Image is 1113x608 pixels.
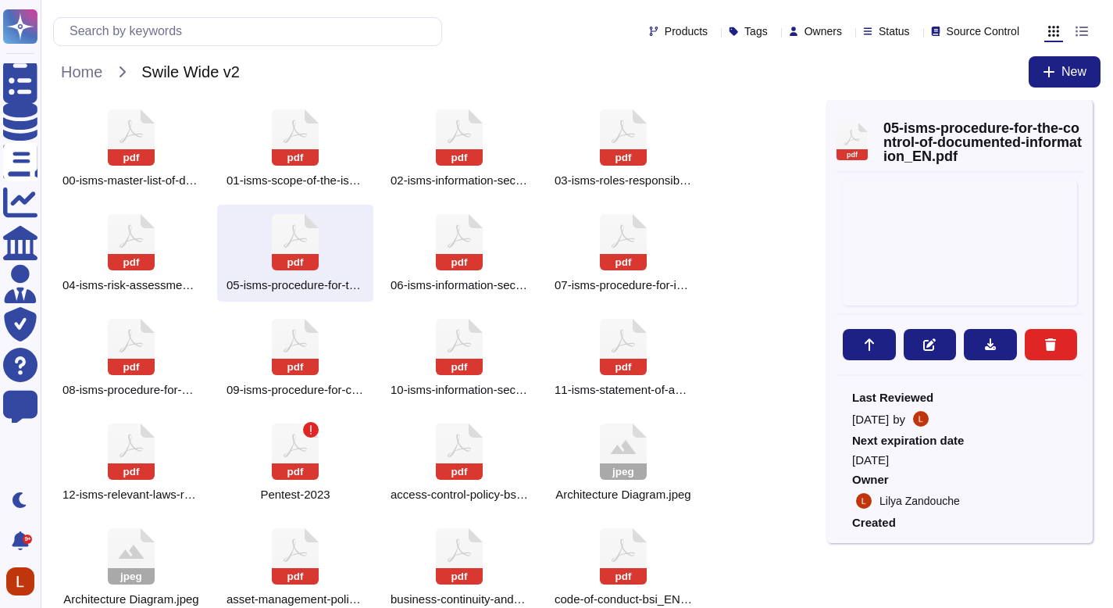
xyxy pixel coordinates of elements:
[23,535,32,544] div: 9+
[904,329,957,360] button: Edit
[62,278,200,292] span: 04-isms-risk-assessment-and-risk-treatment-process_EN.pdf
[665,26,708,37] span: Products
[555,278,692,292] span: 07-isms-procedure-for-internal-audits_EN.pdf
[391,383,528,397] span: 10-isms-information-security-objectives-plan_EN.pdf
[852,413,889,425] span: [DATE]
[913,411,929,427] img: user
[391,278,528,292] span: 06-isms-information-security-communication-plan_EN.pdf
[391,488,528,502] span: access-control-policy-bsi_EN.pdf
[6,567,34,595] img: user
[852,392,1068,403] span: Last Reviewed
[260,488,330,502] span: 2023-SWILE - Web Application Assessment - Executive Report v1.0.pdf
[856,493,872,509] img: user
[852,474,1068,485] span: Owner
[227,592,364,606] span: asset-management-policy-bsi_EN.pdf
[62,383,200,397] span: 08-isms-procedure-for-management-review_EN.pdf
[391,173,528,188] span: 02-isms-information-security-management-system-isms-policy_EN.pdf
[134,60,248,84] span: Swile Wide v2
[744,26,768,37] span: Tags
[879,495,960,506] span: Lilya Zandouche
[1061,66,1086,78] span: New
[883,121,1083,163] span: 05-isms-procedure-for-the-control-of-documented-information_EN.pdf
[879,26,910,37] span: Status
[852,517,1068,528] span: Created
[391,592,528,606] span: business-continuity-and-disaster-recovery-plan-bsi_EN.pdf
[843,329,896,360] button: Move to...
[852,411,1068,427] div: by
[62,173,200,188] span: 00-isms-master-list-of-documents_EN.pdf
[852,435,1068,446] span: Next expiration date
[227,278,364,292] span: 05-isms-procedure-for-the-control-of-documented-information_EN.pdf
[555,488,690,502] span: Architecture Diagram.jpeg
[947,26,1019,37] span: Source Control
[852,454,1068,466] span: [DATE]
[555,173,692,188] span: 03-isms-roles-responsibilities-and-authorities_EN.pdf
[53,60,110,84] span: Home
[964,329,1017,360] button: Download
[555,383,692,397] span: 11-isms-statement-of-applicability_EN.pdf
[1025,329,1078,360] button: Delete
[1029,56,1101,88] button: New
[227,383,364,397] span: 09-isms-procedure-for-corrective-action-and-continual-improvement_EN.pdf
[555,592,692,606] span: code-of-conduct-bsi_EN.pdf
[3,564,45,599] button: user
[804,26,842,37] span: Owners
[62,488,200,502] span: 12-isms-relevant-laws-regulations-and-contractual-requirements_EN.pdf
[62,18,441,45] input: Search by keywords
[227,173,364,188] span: 01-isms-scope-of-the-isms_EN.pdf
[63,592,198,606] span: Architecture Diagram.jpeg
